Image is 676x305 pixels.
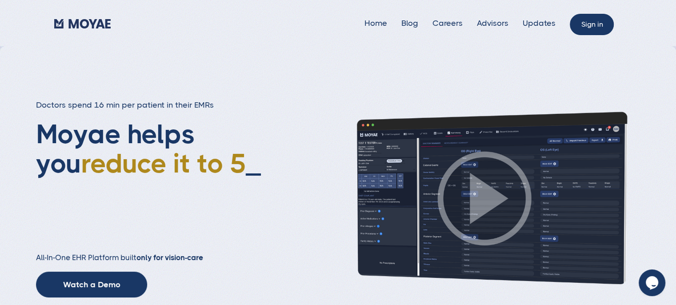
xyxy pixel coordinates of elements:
strong: only for vision-care [136,253,203,262]
a: Sign in [570,14,614,35]
h2: All-In-One EHR Platform built [36,253,272,263]
a: home [54,16,111,30]
a: Watch a Demo [36,272,147,297]
a: Blog [401,19,418,28]
span: _ [246,148,261,179]
a: Careers [432,19,463,28]
a: Advisors [477,19,508,28]
a: Home [364,19,387,28]
h3: Doctors spend 16 min per patient in their EMRs [36,100,272,111]
iframe: chat widget [639,269,667,296]
img: Moyae Logo [54,19,111,28]
img: Patient history screenshot [329,111,640,286]
span: reduce it to 5 [81,148,246,179]
h1: Moyae helps you [36,120,272,235]
a: Updates [523,19,556,28]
